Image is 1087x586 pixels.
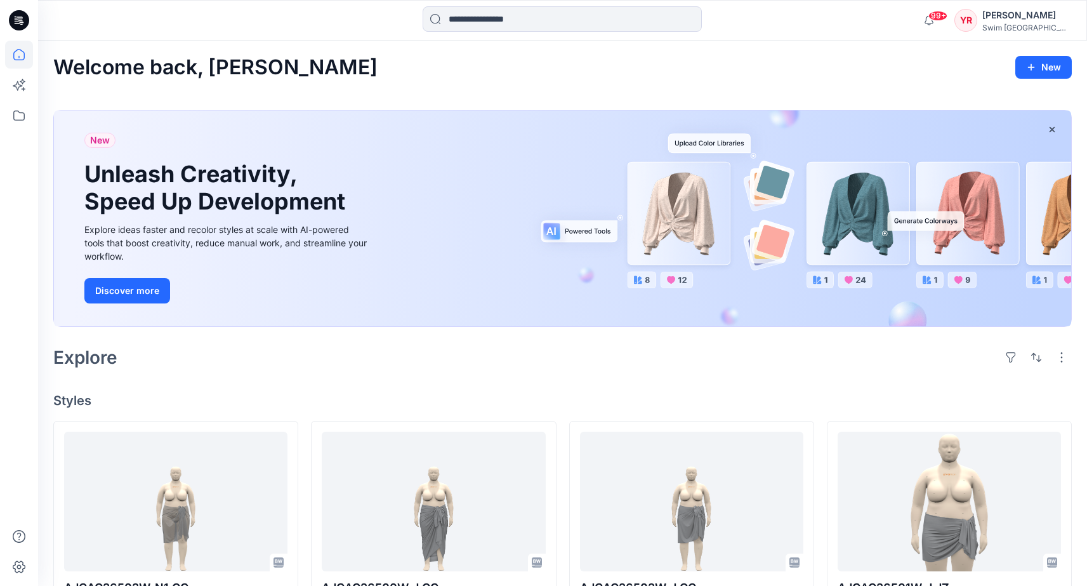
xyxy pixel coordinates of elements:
[84,223,370,263] div: Explore ideas faster and recolor styles at scale with AI-powered tools that boost creativity, red...
[838,432,1061,571] a: AJCAG26501W-J JZ
[53,56,378,79] h2: Welcome back, [PERSON_NAME]
[580,432,803,571] a: AJCAG26502W-J GC
[982,23,1071,32] div: Swim [GEOGRAPHIC_DATA]
[928,11,947,21] span: 99+
[53,347,117,368] h2: Explore
[84,161,351,215] h1: Unleash Creativity, Speed Up Development
[84,278,170,303] button: Discover more
[64,432,287,571] a: AJCAG26502W-N1 GC
[90,133,110,148] span: New
[982,8,1071,23] div: [PERSON_NAME]
[1015,56,1072,79] button: New
[322,432,545,571] a: AJCAG26500W-J GC
[84,278,370,303] a: Discover more
[954,9,977,32] div: YR
[53,393,1072,408] h4: Styles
